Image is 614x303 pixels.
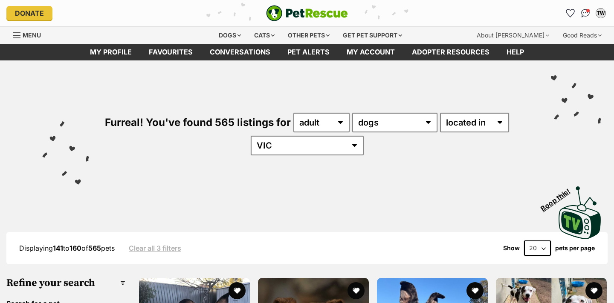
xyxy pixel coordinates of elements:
div: Cats [248,27,281,44]
div: Other pets [282,27,336,44]
span: Boop this! [539,182,579,212]
button: favourite [466,282,484,299]
div: Dogs [213,27,247,44]
strong: 160 [70,244,81,252]
ul: Account quick links [563,6,608,20]
span: Show [503,245,520,252]
a: PetRescue [266,5,348,21]
a: Favourites [563,6,577,20]
button: favourite [348,282,365,299]
span: Furreal! You've found 565 listings for [105,116,291,129]
button: My account [594,6,608,20]
strong: 565 [88,244,101,252]
a: My profile [81,44,140,60]
a: Favourites [140,44,201,60]
h3: Refine your search [6,277,125,289]
button: favourite [229,282,246,299]
div: Get pet support [337,27,408,44]
span: Menu [23,31,41,39]
div: About [PERSON_NAME] [471,27,555,44]
a: Help [498,44,533,60]
a: Menu [13,27,47,42]
div: TW [597,9,605,17]
a: conversations [201,44,279,60]
a: Donate [6,6,52,20]
label: pets per page [555,245,595,252]
div: Good Reads [557,27,608,44]
button: favourite [585,282,602,299]
a: My account [338,44,403,60]
a: Adopter resources [403,44,498,60]
a: Boop this! [559,179,601,241]
span: Displaying to of pets [19,244,115,252]
a: Conversations [579,6,592,20]
img: logo-e224e6f780fb5917bec1dbf3a21bbac754714ae5b6737aabdf751b685950b380.svg [266,5,348,21]
img: PetRescue TV logo [559,186,601,239]
strong: 141 [53,244,63,252]
a: Clear all 3 filters [129,244,181,252]
img: chat-41dd97257d64d25036548639549fe6c8038ab92f7586957e7f3b1b290dea8141.svg [581,9,590,17]
a: Pet alerts [279,44,338,60]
